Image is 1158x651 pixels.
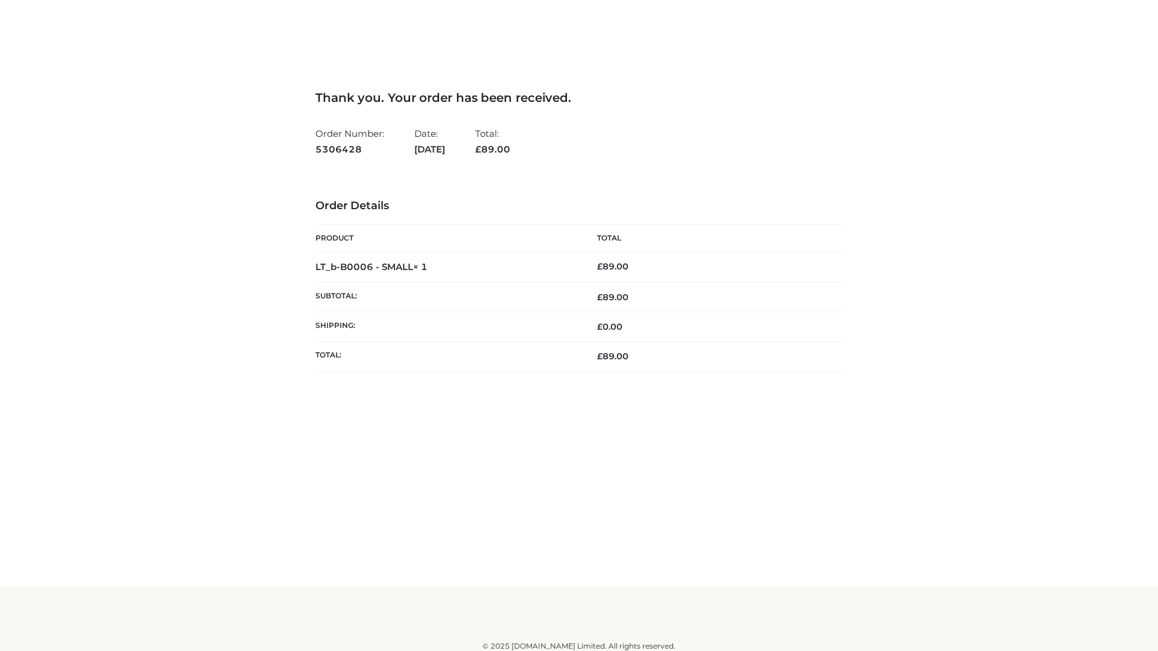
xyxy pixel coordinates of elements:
[414,123,445,160] li: Date:
[597,321,622,332] bdi: 0.00
[315,282,579,312] th: Subtotal:
[475,143,481,155] span: £
[315,225,579,252] th: Product
[597,351,603,362] span: £
[597,321,603,332] span: £
[315,261,428,272] strong: LT_b-B0006 - SMALL
[315,312,579,342] th: Shipping:
[579,225,843,252] th: Total
[475,123,510,160] li: Total:
[597,292,603,303] span: £
[315,200,843,213] h3: Order Details
[597,292,628,303] span: 89.00
[315,142,384,157] strong: 5306428
[597,351,628,362] span: 89.00
[597,261,628,272] bdi: 89.00
[315,123,384,160] li: Order Number:
[413,261,428,272] strong: × 1
[475,143,510,155] span: 89.00
[315,90,843,105] h3: Thank you. Your order has been received.
[414,142,445,157] strong: [DATE]
[597,261,603,272] span: £
[315,342,579,371] th: Total:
